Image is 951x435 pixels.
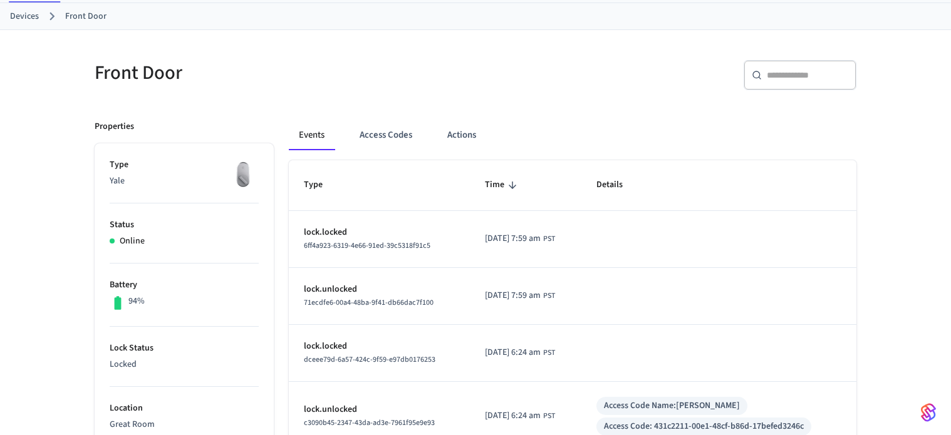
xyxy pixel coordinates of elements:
span: PST [543,233,555,245]
a: Devices [10,10,39,23]
span: 71ecdfe6-00a4-48ba-9f41-db66dac7f100 [304,297,434,308]
span: Details [596,175,639,195]
div: Access Code: 431c2211-00e1-48cf-b86d-17befed3246c [604,420,804,433]
p: lock.unlocked [304,283,455,296]
span: [DATE] 6:24 am [485,346,541,359]
button: Actions [437,120,486,150]
p: Status [110,218,259,232]
span: 6ff4a923-6319-4e66-91ed-39c5318f91c5 [304,240,430,251]
p: Lock Status [110,342,259,355]
p: Location [110,402,259,415]
span: [DATE] 7:59 am [485,232,541,245]
span: PST [543,290,555,302]
p: Type [110,158,259,171]
span: [DATE] 7:59 am [485,289,541,302]
p: Great Room [110,418,259,431]
h5: Front Door [95,60,468,86]
span: PST [543,347,555,359]
p: Properties [95,120,134,133]
p: lock.unlocked [304,403,455,416]
img: August Wifi Smart Lock 3rd Gen, Silver, Front [227,158,259,190]
p: 94% [128,295,145,308]
div: ant example [289,120,856,150]
button: Events [289,120,335,150]
p: Battery [110,279,259,292]
img: SeamLogoGradient.69752ec5.svg [921,402,936,422]
div: Access Code Name: [PERSON_NAME] [604,399,740,412]
a: Front Door [65,10,107,23]
span: PST [543,411,555,422]
button: Access Codes [350,120,422,150]
p: Locked [110,358,259,371]
span: [DATE] 6:24 am [485,409,541,422]
span: Time [485,175,521,195]
p: Yale [110,175,259,188]
div: Asia/Manila [485,289,555,302]
span: Type [304,175,339,195]
div: Asia/Manila [485,409,555,422]
div: Asia/Manila [485,346,555,359]
span: c3090b45-2347-43da-ad3e-7961f95e9e93 [304,417,435,428]
span: dceee79d-6a57-424c-9f59-e97db0176253 [304,354,435,365]
p: lock.locked [304,340,455,353]
p: lock.locked [304,226,455,239]
div: Asia/Manila [485,232,555,245]
p: Online [120,235,145,248]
